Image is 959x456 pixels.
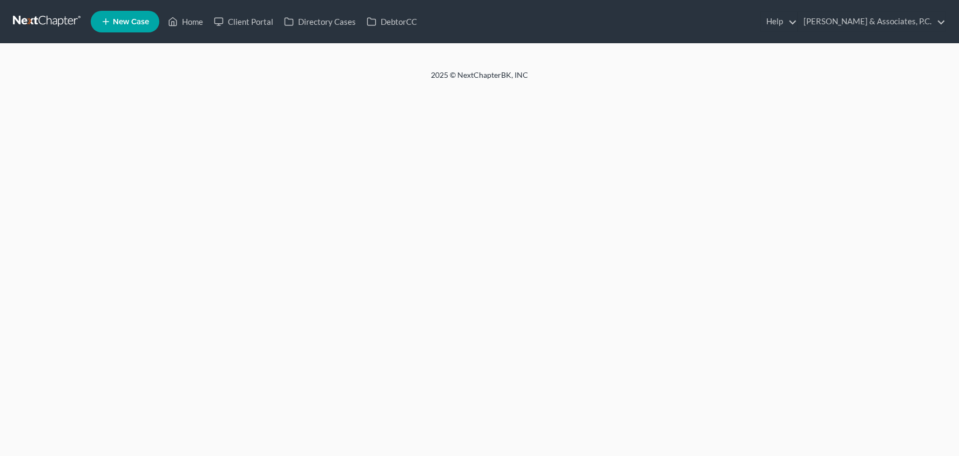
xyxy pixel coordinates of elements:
a: Client Portal [208,12,279,31]
a: Help [761,12,797,31]
a: Home [163,12,208,31]
a: DebtorCC [361,12,422,31]
a: Directory Cases [279,12,361,31]
a: [PERSON_NAME] & Associates, P.C. [798,12,946,31]
new-legal-case-button: New Case [91,11,159,32]
div: 2025 © NextChapterBK, INC [172,70,787,89]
